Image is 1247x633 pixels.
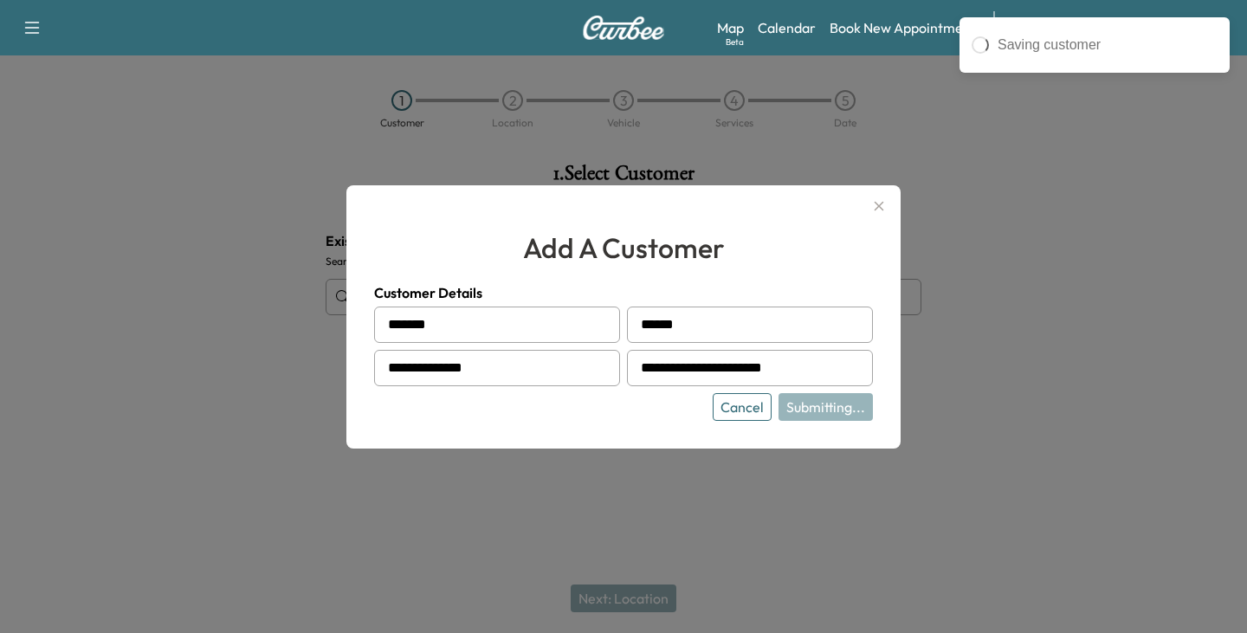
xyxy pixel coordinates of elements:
[717,17,744,38] a: MapBeta
[998,35,1218,55] div: Saving customer
[374,227,873,268] h2: add a customer
[374,282,873,303] h4: Customer Details
[758,17,816,38] a: Calendar
[726,36,744,48] div: Beta
[713,393,772,421] button: Cancel
[830,17,976,38] a: Book New Appointment
[582,16,665,40] img: Curbee Logo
